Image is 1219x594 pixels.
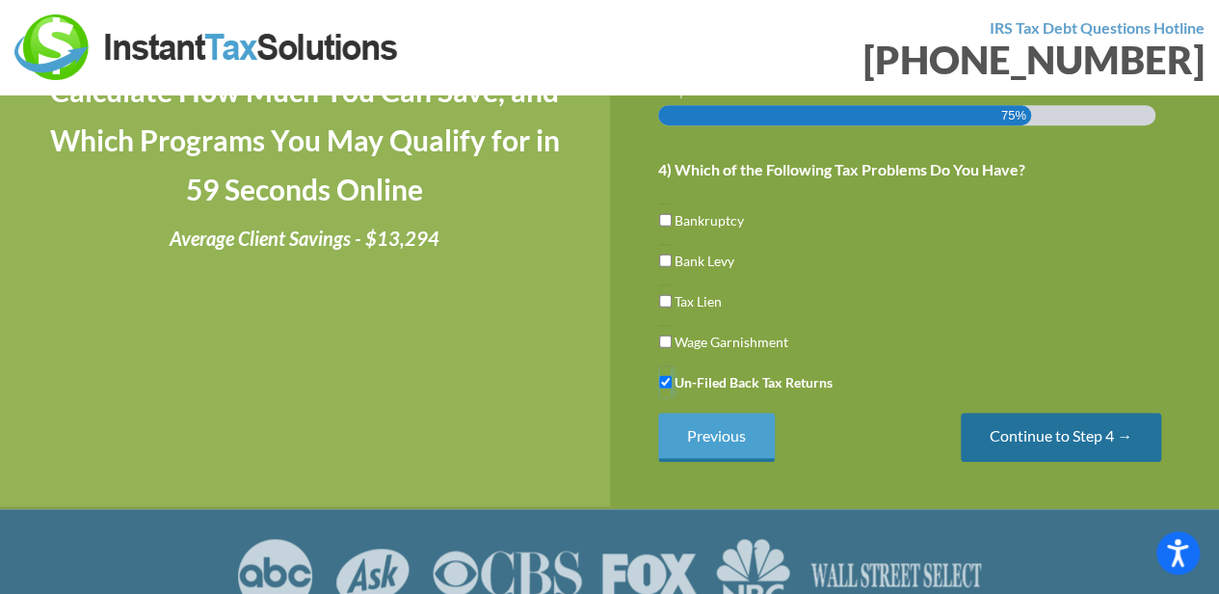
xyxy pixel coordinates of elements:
[658,82,1172,97] h3: Step of
[170,227,439,250] i: Average Client Savings - $13,294
[675,332,788,352] label: Wage Garnishment
[658,160,1025,180] label: 4) Which of the Following Tax Problems Do You Have?
[624,40,1206,79] div: [PHONE_NUMBER]
[14,14,400,80] img: Instant Tax Solutions Logo
[990,18,1205,37] strong: IRS Tax Debt Questions Hotline
[675,291,722,311] label: Tax Lien
[675,251,734,271] label: Bank Levy
[675,210,744,230] label: Bankruptcy
[14,36,400,54] a: Instant Tax Solutions Logo
[658,413,775,462] input: Previous
[961,413,1161,462] input: Continue to Step 4 →
[1001,105,1026,125] span: 75%
[675,372,833,392] label: Un-Filed Back Tax Returns
[48,67,562,214] h4: Calculate How Much You Can Save, and Which Programs You May Qualify for in 59 Seconds Online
